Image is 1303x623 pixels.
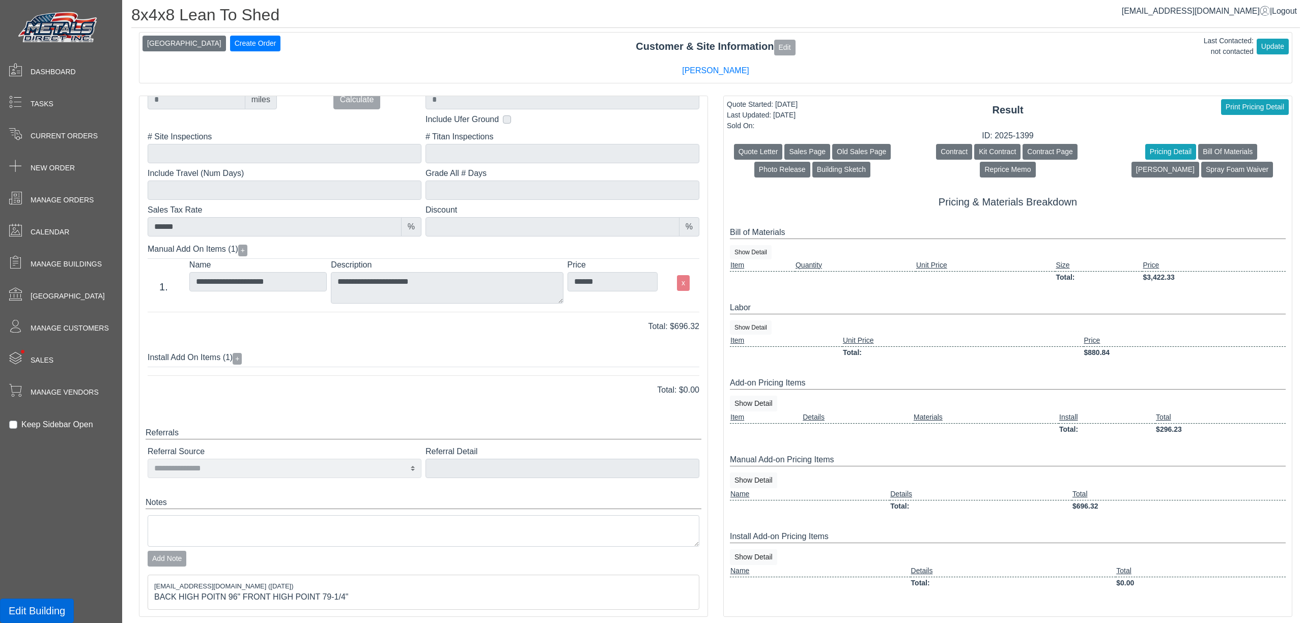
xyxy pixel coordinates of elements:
[31,227,69,238] span: Calendar
[1059,423,1155,435] td: Total:
[238,245,247,256] button: +
[154,581,693,591] div: [EMAIL_ADDRESS][DOMAIN_NAME] ([DATE])
[1059,411,1155,424] td: Install
[333,90,381,109] button: Calculate
[1142,271,1286,283] td: $3,422.33
[974,144,1021,160] button: Kit Contract
[568,259,658,271] label: Price
[148,241,699,259] div: Manual Add On Items (1)
[890,500,1072,512] td: Total:
[730,377,1286,390] div: Add-on Pricing Items
[730,411,802,424] td: Item
[426,113,499,126] label: Include Ufer Ground
[730,565,911,577] td: Name
[31,291,105,302] span: [GEOGRAPHIC_DATA]
[31,67,76,77] span: Dashboard
[730,549,777,565] button: Show Detail
[727,110,798,121] div: Last Updated: [DATE]
[727,99,798,110] div: Quote Started: [DATE]
[143,36,226,51] button: [GEOGRAPHIC_DATA]
[1072,488,1286,500] td: Total
[1055,259,1142,272] td: Size
[148,167,421,180] label: Include Travel (Num Days)
[842,335,1084,347] td: Unit Price
[911,565,1116,577] td: Details
[754,162,810,177] button: Photo Release
[1204,36,1254,57] div: Last Contacted: not contacted
[1155,423,1286,435] td: $296.23
[682,66,749,75] a: [PERSON_NAME]
[148,551,186,567] button: Add Note
[832,144,891,160] button: Old Sales Page
[148,446,421,458] label: Referral Source
[1122,7,1270,15] a: [EMAIL_ADDRESS][DOMAIN_NAME]
[730,488,890,500] td: Name
[1072,500,1286,512] td: $696.32
[1145,144,1196,160] button: Pricing Detail
[1116,565,1286,577] td: Total
[426,167,699,180] label: Grade All # Days
[734,144,783,160] button: Quote Letter
[730,454,1286,466] div: Manual Add-on Pricing Items
[1084,346,1286,359] td: $880.84
[154,591,693,603] div: BACK HIGH POITN 96" FRONT HIGH POINT 79-1/4"
[31,195,94,205] span: Manage Orders
[724,102,1292,117] div: Result
[730,196,1286,208] h5: Pricing & Materials Breakdown
[1201,162,1273,177] button: Spray Foam Waiver
[795,259,916,272] td: Quantity
[1198,144,1257,160] button: Bill Of Materials
[774,40,796,55] button: Edit
[730,226,1286,239] div: Bill of Materials
[140,320,707,333] div: Total: $696.32
[890,488,1072,500] td: Details
[727,121,798,131] div: Sold On:
[842,346,1084,359] td: Total:
[148,131,421,143] label: # Site Inspections
[730,302,1286,314] div: Labor
[233,353,242,365] button: +
[916,259,1055,272] td: Unit Price
[1272,7,1297,15] span: Logout
[230,36,281,51] button: Create Order
[913,411,1059,424] td: Materials
[142,279,185,294] div: 1.
[401,217,421,236] div: %
[677,275,690,291] button: x
[1084,335,1286,347] td: Price
[426,446,699,458] label: Referral Detail
[140,384,707,396] div: Total: $0.00
[1142,259,1286,272] td: Price
[679,217,699,236] div: %
[31,387,99,398] span: Manage Vendors
[730,320,772,335] button: Show Detail
[148,349,699,367] div: Install Add On Items (1)
[189,259,327,271] label: Name
[730,396,777,411] button: Show Detail
[802,411,913,424] td: Details
[10,335,36,368] span: •
[730,245,772,259] button: Show Detail
[15,9,102,47] img: Metals Direct Inc Logo
[31,259,102,270] span: Manage Buildings
[146,427,701,439] div: Referrals
[245,90,277,109] div: miles
[724,130,1292,142] div: ID: 2025-1399
[980,162,1035,177] button: Reprice Memo
[426,131,699,143] label: # Titan Inspections
[31,323,109,334] span: Manage Customers
[1122,5,1297,17] div: |
[730,530,1286,543] div: Install Add-on Pricing Items
[1221,99,1289,115] button: Print Pricing Detail
[1116,577,1286,589] td: $0.00
[1155,411,1286,424] td: Total
[31,131,98,141] span: Current Orders
[730,259,795,272] td: Item
[730,472,777,488] button: Show Detail
[139,39,1292,55] div: Customer & Site Information
[146,496,701,509] div: Notes
[21,419,93,431] label: Keep Sidebar Open
[131,5,1300,28] h1: 8x4x8 Lean To Shed
[730,335,842,347] td: Item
